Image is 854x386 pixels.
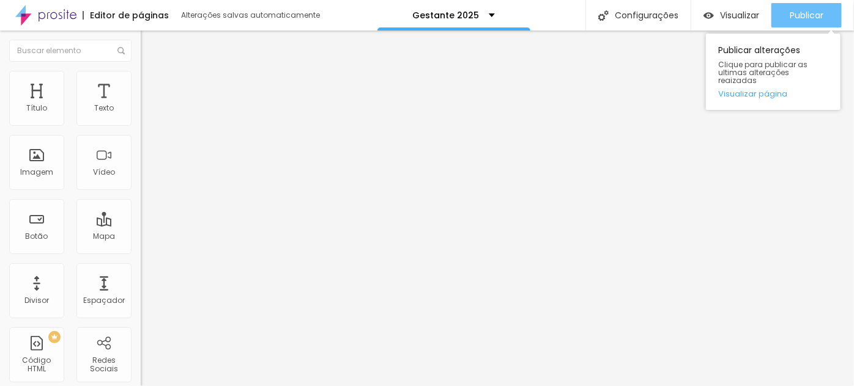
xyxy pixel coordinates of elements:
[413,11,480,20] p: Gestante 2025
[94,104,114,112] div: Texto
[12,356,61,374] div: Código HTML
[20,168,53,177] div: Imagem
[9,40,132,62] input: Buscar elemento
[26,232,48,241] div: Botão
[691,3,771,27] button: Visualizar
[720,10,759,20] span: Visualizar
[771,3,842,27] button: Publicar
[26,104,47,112] div: Título
[93,232,115,241] div: Mapa
[181,12,322,19] div: Alterações salvas automaticamente
[704,10,714,21] img: view-1.svg
[718,60,828,85] span: Clique para publicar as ultimas alterações reaizadas
[117,47,125,54] img: Icone
[83,296,125,305] div: Espaçador
[80,356,128,374] div: Redes Sociais
[790,10,823,20] span: Publicar
[83,11,169,20] div: Editor de páginas
[24,296,49,305] div: Divisor
[93,168,115,177] div: Vídeo
[598,10,609,21] img: Icone
[141,31,854,386] iframe: Editor
[706,34,841,110] div: Publicar alterações
[718,90,828,98] a: Visualizar página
